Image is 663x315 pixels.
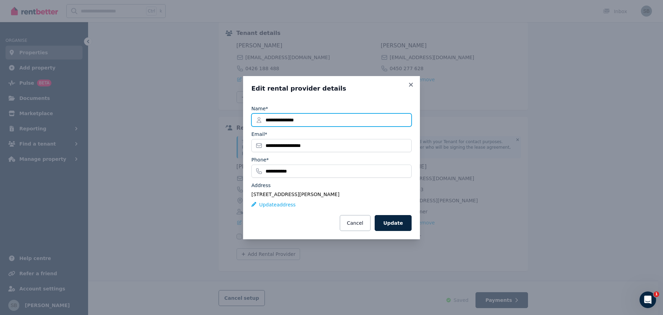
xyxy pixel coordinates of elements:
[251,84,412,93] h3: Edit rental provider details
[251,131,267,138] label: Email*
[251,156,269,163] label: Phone*
[375,215,412,231] button: Update
[251,201,296,208] button: Updateaddress
[340,215,371,231] button: Cancel
[251,192,339,197] span: [STREET_ADDRESS][PERSON_NAME]
[251,105,268,112] label: Name*
[251,182,271,189] label: Address
[654,291,659,297] span: 1
[640,291,656,308] iframe: Intercom live chat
